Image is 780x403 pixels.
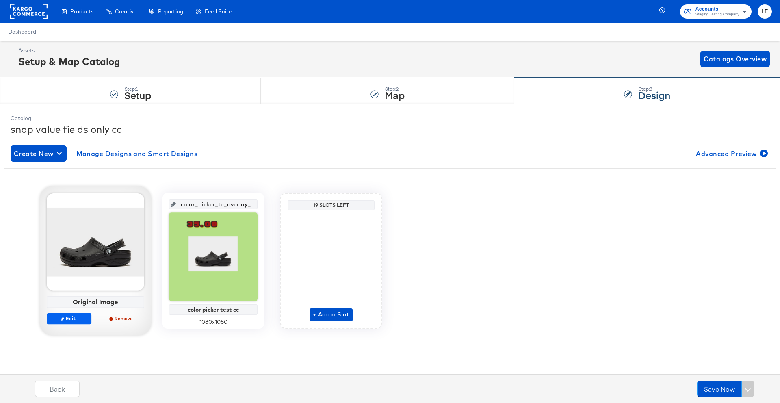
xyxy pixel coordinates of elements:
[100,313,144,324] button: Remove
[124,86,151,92] div: Step: 1
[50,315,88,321] span: Edit
[385,88,405,102] strong: Map
[695,11,739,18] span: Staging Testing Company
[47,313,91,324] button: Edit
[638,88,670,102] strong: Design
[290,202,373,208] div: 19 Slots Left
[310,308,353,321] button: + Add a Slot
[18,54,120,68] div: Setup & Map Catalog
[704,53,767,65] span: Catalogs Overview
[11,145,67,162] button: Create New
[697,381,742,397] button: Save Now
[693,145,769,162] button: Advanced Preview
[11,115,769,122] div: Catalog
[385,86,405,92] div: Step: 2
[11,122,769,136] div: snap value fields only cc
[758,4,772,19] button: LF
[696,148,766,159] span: Advanced Preview
[49,298,142,305] div: Original Image
[73,145,201,162] button: Manage Designs and Smart Designs
[8,28,36,35] a: Dashboard
[680,4,752,19] button: AccountsStaging Testing Company
[695,5,739,13] span: Accounts
[124,88,151,102] strong: Setup
[35,381,80,397] button: Back
[70,8,93,15] span: Products
[115,8,136,15] span: Creative
[158,8,183,15] span: Reporting
[103,315,141,321] span: Remove
[18,47,120,54] div: Assets
[700,51,770,67] button: Catalogs Overview
[761,7,769,16] span: LF
[638,86,670,92] div: Step: 3
[169,318,258,326] div: 1080 x 1080
[171,306,256,313] div: color picker test cc
[14,148,63,159] span: Create New
[205,8,232,15] span: Feed Suite
[76,148,198,159] span: Manage Designs and Smart Designs
[313,310,349,320] span: + Add a Slot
